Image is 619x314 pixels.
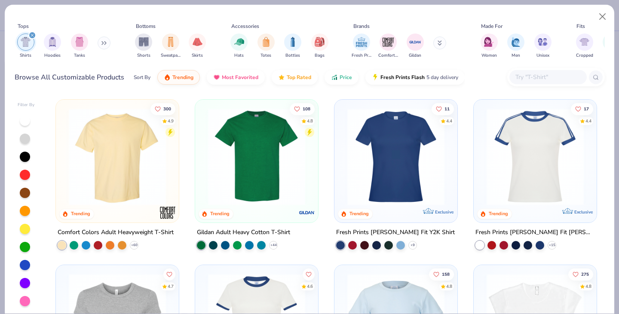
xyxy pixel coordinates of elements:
[298,204,316,221] img: Gildan logo
[64,108,170,205] img: 029b8af0-80e6-406f-9fdc-fdf898547912
[568,268,593,280] button: Like
[18,22,29,30] div: Tops
[207,70,265,85] button: Most Favorited
[481,22,503,30] div: Made For
[538,37,548,47] img: Unisex Image
[161,34,181,59] button: filter button
[571,103,593,115] button: Like
[135,34,152,59] div: filter for Shorts
[576,34,593,59] div: filter for Cropped
[309,108,415,205] img: c7959168-479a-4259-8c5e-120e54807d6b
[307,283,313,290] div: 4.6
[446,283,452,290] div: 4.8
[512,52,520,59] span: Men
[164,107,172,111] span: 300
[204,108,309,205] img: db319196-8705-402d-8b46-62aaa07ed94f
[189,34,206,59] div: filter for Skirts
[307,118,313,124] div: 4.8
[135,34,152,59] button: filter button
[197,227,290,238] div: Gildan Adult Heavy Cotton T-Shirt
[380,74,425,81] span: Fresh Prints Flash
[166,37,175,47] img: Sweatpants Image
[257,34,275,59] button: filter button
[74,52,85,59] span: Tanks
[411,243,415,248] span: + 9
[278,74,285,81] img: TopRated.gif
[58,227,174,238] div: Comfort Colors Adult Heavyweight T-Shirt
[222,74,258,81] span: Most Favorited
[213,74,220,81] img: most_fav.gif
[21,37,31,47] img: Shirts Image
[426,73,458,82] span: 5 day delivery
[48,37,57,47] img: Hoodies Image
[365,70,465,85] button: Fresh Prints Flash5 day delivery
[484,37,494,47] img: Women Image
[481,34,498,59] div: filter for Women
[75,37,84,47] img: Tanks Image
[511,37,521,47] img: Men Image
[353,22,370,30] div: Brands
[20,52,31,59] span: Shirts
[576,34,593,59] button: filter button
[378,52,398,59] span: Comfort Colors
[446,118,452,124] div: 4.4
[311,34,328,59] div: filter for Bags
[576,52,593,59] span: Cropped
[409,36,422,49] img: Gildan Image
[139,37,149,47] img: Shorts Image
[576,22,585,30] div: Fits
[192,52,203,59] span: Skirts
[579,37,589,47] img: Cropped Image
[257,34,275,59] div: filter for Totes
[161,52,181,59] span: Sweatpants
[134,73,150,81] div: Sort By
[303,268,315,280] button: Like
[136,22,156,30] div: Bottoms
[17,34,34,59] div: filter for Shirts
[352,34,371,59] div: filter for Fresh Prints
[432,103,454,115] button: Like
[435,209,454,215] span: Exclusive
[343,108,449,205] img: 6a9a0a85-ee36-4a89-9588-981a92e8a910
[231,22,259,30] div: Accessories
[287,74,311,81] span: Top Rated
[325,70,359,85] button: Price
[378,34,398,59] div: filter for Comfort Colors
[44,34,61,59] div: filter for Hoodies
[407,34,424,59] div: filter for Gildan
[151,103,176,115] button: Like
[482,108,588,205] img: e5540c4d-e74a-4e58-9a52-192fe86bec9f
[71,34,88,59] div: filter for Tanks
[315,52,325,59] span: Bags
[382,36,395,49] img: Comfort Colors Image
[584,107,589,111] span: 17
[164,268,176,280] button: Like
[574,209,592,215] span: Exclusive
[372,74,379,81] img: flash.gif
[534,34,552,59] div: filter for Unisex
[507,34,524,59] div: filter for Men
[44,34,61,59] button: filter button
[193,37,202,47] img: Skirts Image
[475,227,595,238] div: Fresh Prints [PERSON_NAME] Fit [PERSON_NAME] Shirt with Stripes
[44,52,61,59] span: Hoodies
[340,74,352,81] span: Price
[270,243,277,248] span: + 44
[581,272,589,276] span: 275
[481,34,498,59] button: filter button
[481,52,497,59] span: Women
[71,34,88,59] button: filter button
[352,34,371,59] button: filter button
[303,107,310,111] span: 108
[164,74,171,81] img: trending.gif
[230,34,248,59] button: filter button
[285,52,300,59] span: Bottles
[442,272,450,276] span: 158
[161,34,181,59] div: filter for Sweatpants
[549,243,555,248] span: + 15
[172,74,193,81] span: Trending
[444,107,450,111] span: 11
[407,34,424,59] button: filter button
[260,52,271,59] span: Totes
[17,34,34,59] button: filter button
